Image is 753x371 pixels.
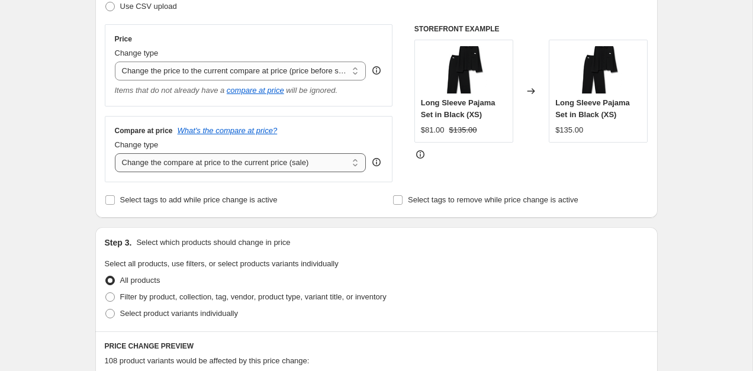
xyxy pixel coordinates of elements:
[371,64,382,76] div: help
[105,259,339,268] span: Select all products, use filters, or select products variants individually
[555,124,583,136] div: $135.00
[120,2,177,11] span: Use CSV upload
[120,309,238,318] span: Select product variants individually
[414,24,648,34] h6: STOREFRONT EXAMPLE
[115,34,132,44] h3: Price
[408,195,578,204] span: Select tags to remove while price change is active
[555,98,630,119] span: Long Sleeve Pajama Set in Black (XS)
[575,46,622,93] img: BF-FeelLoved-Black-PJ-Set-Front-ReEdit_80x.png
[286,86,337,95] i: will be ignored.
[120,292,387,301] span: Filter by product, collection, tag, vendor, product type, variant title, or inventory
[449,124,477,136] strike: $135.00
[105,356,310,365] span: 108 product variants would be affected by this price change:
[227,86,284,95] button: compare at price
[115,49,159,57] span: Change type
[105,341,648,351] h6: PRICE CHANGE PREVIEW
[105,237,132,249] h2: Step 3.
[120,195,278,204] span: Select tags to add while price change is active
[421,98,495,119] span: Long Sleeve Pajama Set in Black (XS)
[115,140,159,149] span: Change type
[115,126,173,136] h3: Compare at price
[120,276,160,285] span: All products
[115,86,225,95] i: Items that do not already have a
[371,156,382,168] div: help
[421,124,445,136] div: $81.00
[136,237,290,249] p: Select which products should change in price
[178,126,278,135] button: What's the compare at price?
[440,46,487,93] img: BF-FeelLoved-Black-PJ-Set-Front-ReEdit_80x.png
